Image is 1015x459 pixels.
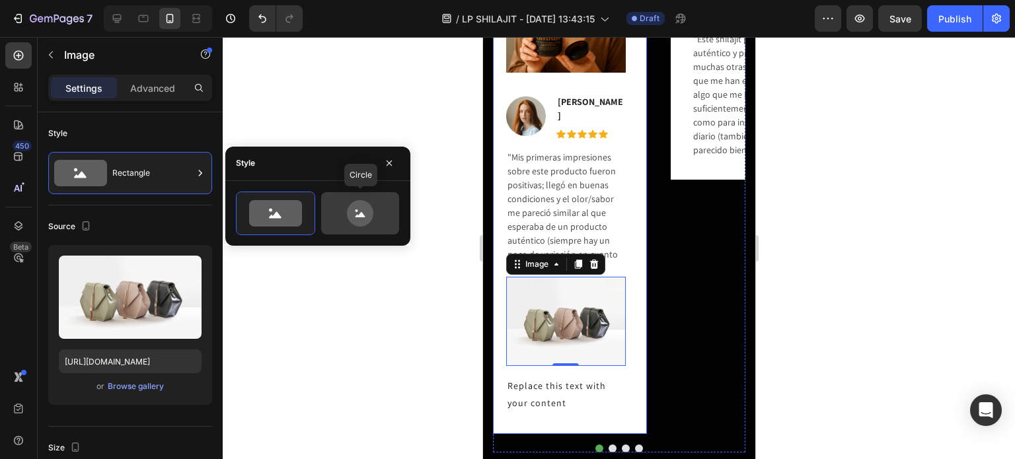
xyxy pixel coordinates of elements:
button: Dot [126,407,133,415]
div: Beta [10,242,32,252]
span: / [456,12,459,26]
span: Save [889,13,911,24]
span: Draft [640,13,659,24]
p: Image [64,47,176,63]
p: Settings [65,81,102,95]
div: Open Intercom Messenger [970,394,1002,426]
div: Publish [938,12,971,26]
button: 7 [5,5,98,32]
button: Dot [112,407,120,415]
p: Advanced [130,81,175,95]
div: Size [48,439,83,457]
div: Style [236,157,255,169]
div: Rectangle [112,158,193,188]
div: Undo/Redo [249,5,303,32]
div: 450 [13,141,32,151]
input: https://example.com/image.jpg [59,349,202,373]
iframe: Design area [483,37,755,459]
p: 7 [87,11,93,26]
button: Browse gallery [107,380,165,393]
span: or [96,378,104,394]
button: Save [878,5,922,32]
button: Dot [152,407,160,415]
button: Publish [927,5,983,32]
span: LP SHILAJIT - [DATE] 13:43:15 [462,12,595,26]
div: Source [48,218,94,236]
button: Dot [139,407,147,415]
div: Browse gallery [108,380,164,392]
img: preview-image [59,256,202,339]
div: Style [48,127,67,139]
